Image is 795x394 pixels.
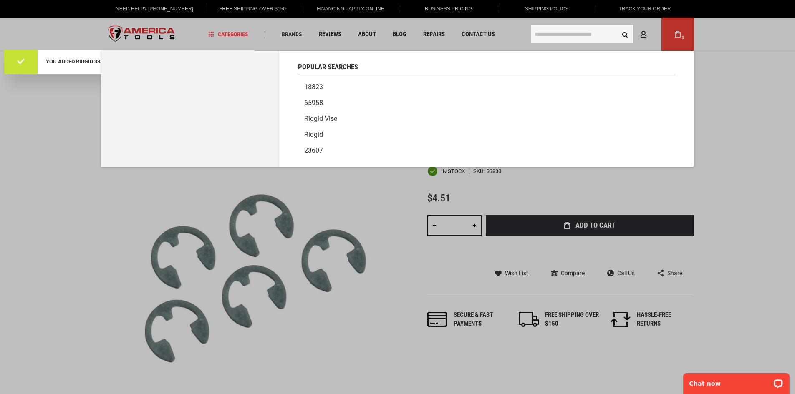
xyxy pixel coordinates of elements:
[278,29,306,40] a: Brands
[298,63,358,70] span: Popular Searches
[46,58,238,66] div: You added RIDGID 33830 PKG OF 5 RINGS to your .
[298,111,675,127] a: Ridgid vise
[282,31,302,37] span: Brands
[298,95,675,111] a: 65958
[298,143,675,158] a: 23607
[298,127,675,143] a: Ridgid
[298,79,675,95] a: 18823
[678,368,795,394] iframe: LiveChat chat widget
[617,26,633,42] button: Search
[204,29,252,40] a: Categories
[208,31,248,37] span: Categories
